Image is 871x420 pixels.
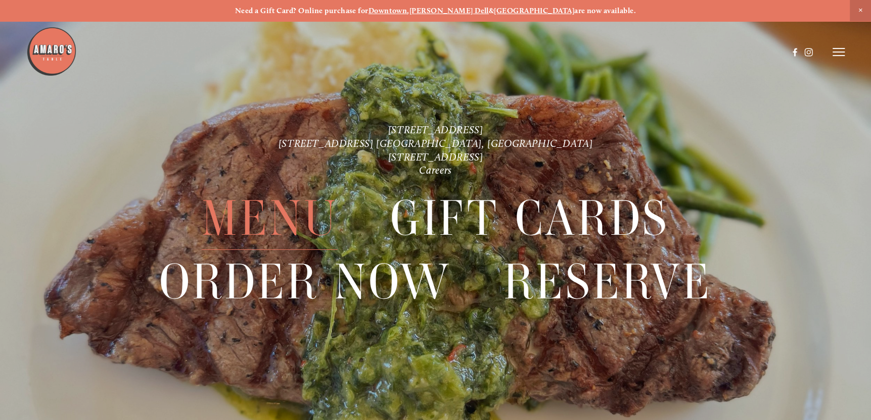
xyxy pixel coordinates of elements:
[369,6,407,15] a: Downtown
[419,164,451,176] a: Careers
[409,6,489,15] a: [PERSON_NAME] Dell
[390,186,669,249] a: Gift Cards
[235,6,369,15] strong: Need a Gift Card? Online purchase for
[26,26,77,77] img: Amaro's Table
[494,6,574,15] a: [GEOGRAPHIC_DATA]
[202,186,338,249] span: Menu
[390,186,669,249] span: Gift Cards
[574,6,636,15] strong: are now available.
[489,6,494,15] strong: &
[159,250,451,312] a: Order Now
[279,137,593,149] a: [STREET_ADDRESS] [GEOGRAPHIC_DATA], [GEOGRAPHIC_DATA]
[503,250,712,312] a: Reserve
[202,186,338,249] a: Menu
[388,151,483,163] a: [STREET_ADDRESS]
[407,6,409,15] strong: ,
[388,124,483,136] a: [STREET_ADDRESS]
